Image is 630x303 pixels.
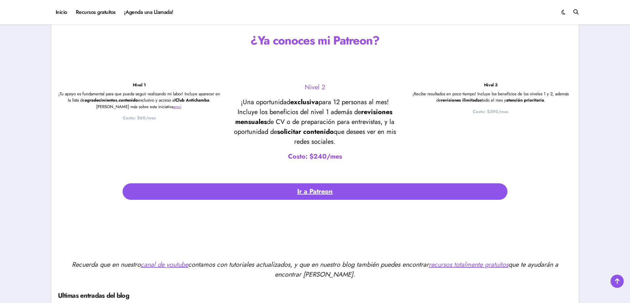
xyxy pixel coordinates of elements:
a: Inicio [51,3,72,21]
strong: Costo: $60/mes [123,115,156,121]
strong: agradecimientos [85,97,117,103]
strong: atención prioritaria [506,97,544,103]
a: canal de youtube [141,260,188,269]
a: aquí [173,104,181,110]
strong: Costo: $390/mes [473,108,508,115]
p: Nivel 2 [234,82,396,92]
strong: solicitar contenido [277,127,334,136]
a: recursos totalmente gratuitos [429,260,508,269]
p: ¡Recibe resultados en poco tiempo! Incluye los beneficios de los niveles 1 y 2, además de todo el... [410,91,572,104]
p: ¡Tu apoyo es fundamental para que pueda seguir realizando mi labor! Incluye aparecer en la lista ... [58,91,220,110]
strong: revisiones mensuales [235,107,392,127]
strong: Nivel 3 [484,82,498,88]
strong: exclusiva [290,97,319,107]
em: Recuerda que en nuestro contamos con tutoriales actualizados, y que en nuestro blog también puede... [72,260,558,279]
p: ¡Una oportunidad para 12 personas al mes! Incluye los beneficios del nivel 1 además de de CV o de... [234,97,396,147]
a: Ir a Patreon [123,183,507,200]
a: Recursos gratuitos [72,3,120,21]
strong: Club Antichamba [175,97,209,103]
strong: Costo: $240/mes [288,152,342,161]
strong: Nivel 1 [133,82,146,88]
h3: ¿Ya conoces mi Patreon? [58,32,572,48]
h2: Ultimas entradas del blog [58,291,572,300]
a: ¡Agenda una Llamada! [120,3,178,21]
strong: contenido [119,97,138,103]
strong: revisiones ilimitadas [441,97,482,103]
